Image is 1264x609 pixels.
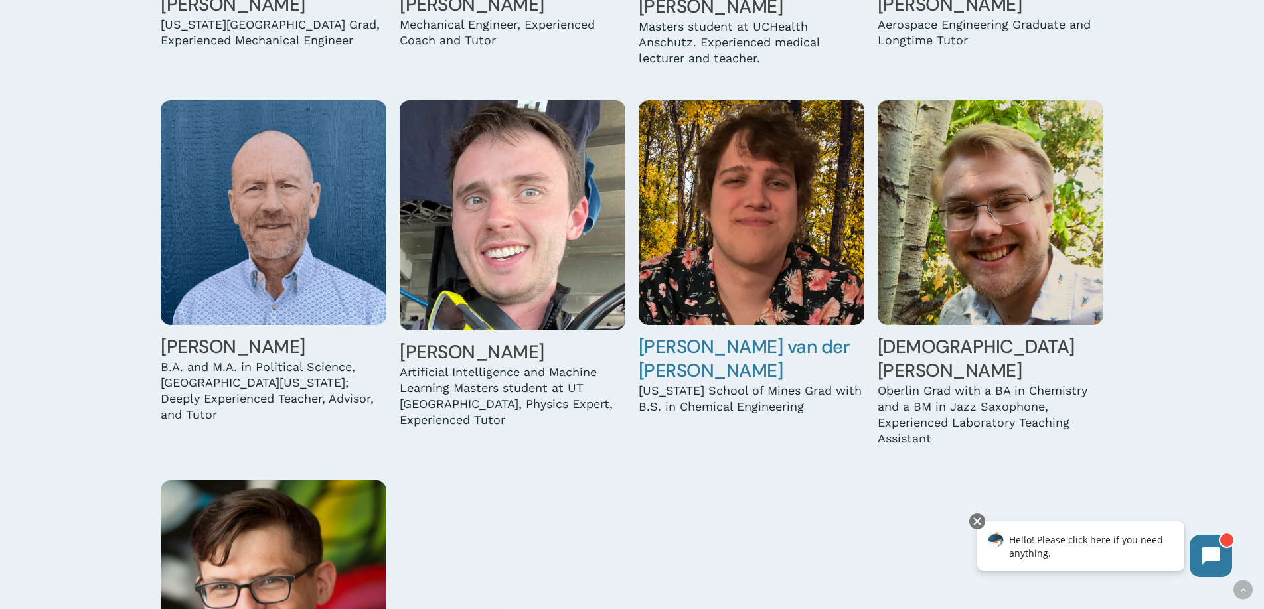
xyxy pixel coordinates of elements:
[400,340,544,364] a: [PERSON_NAME]
[878,17,1103,48] div: Aerospace Engineering Graduate and Longtime Tutor
[400,100,625,331] img: Ben Tweedlie
[639,383,864,415] div: [US_STATE] School of Mines Grad with B.S. in Chemical Engineering
[161,334,305,359] a: [PERSON_NAME]
[878,100,1103,326] img: Christian Wilson
[161,100,386,326] img: Aaron Thomas
[639,19,864,66] div: Masters student at UCHealth Anschutz. Experienced medical lecturer and teacher.
[400,364,625,428] div: Artificial Intelligence and Machine Learning Masters student at UT [GEOGRAPHIC_DATA], Physics Exp...
[878,383,1103,446] div: Oberlin Grad with a BA in Chemistry and a BM in Jazz Saxophone, Experienced Laboratory Teaching A...
[161,359,386,423] div: B.A. and M.A. in Political Science, [GEOGRAPHIC_DATA][US_STATE]; Deeply Experienced Teacher, Advi...
[963,511,1245,590] iframe: Chatbot
[639,100,864,326] img: Jesse van der Vorst
[878,334,1075,383] a: [DEMOGRAPHIC_DATA][PERSON_NAME]
[161,17,386,48] div: [US_STATE][GEOGRAPHIC_DATA] Grad, Experienced Mechanical Engineer
[639,334,850,383] a: [PERSON_NAME] van der [PERSON_NAME]
[400,17,625,48] div: Mechanical Engineer, Experienced Coach and Tutor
